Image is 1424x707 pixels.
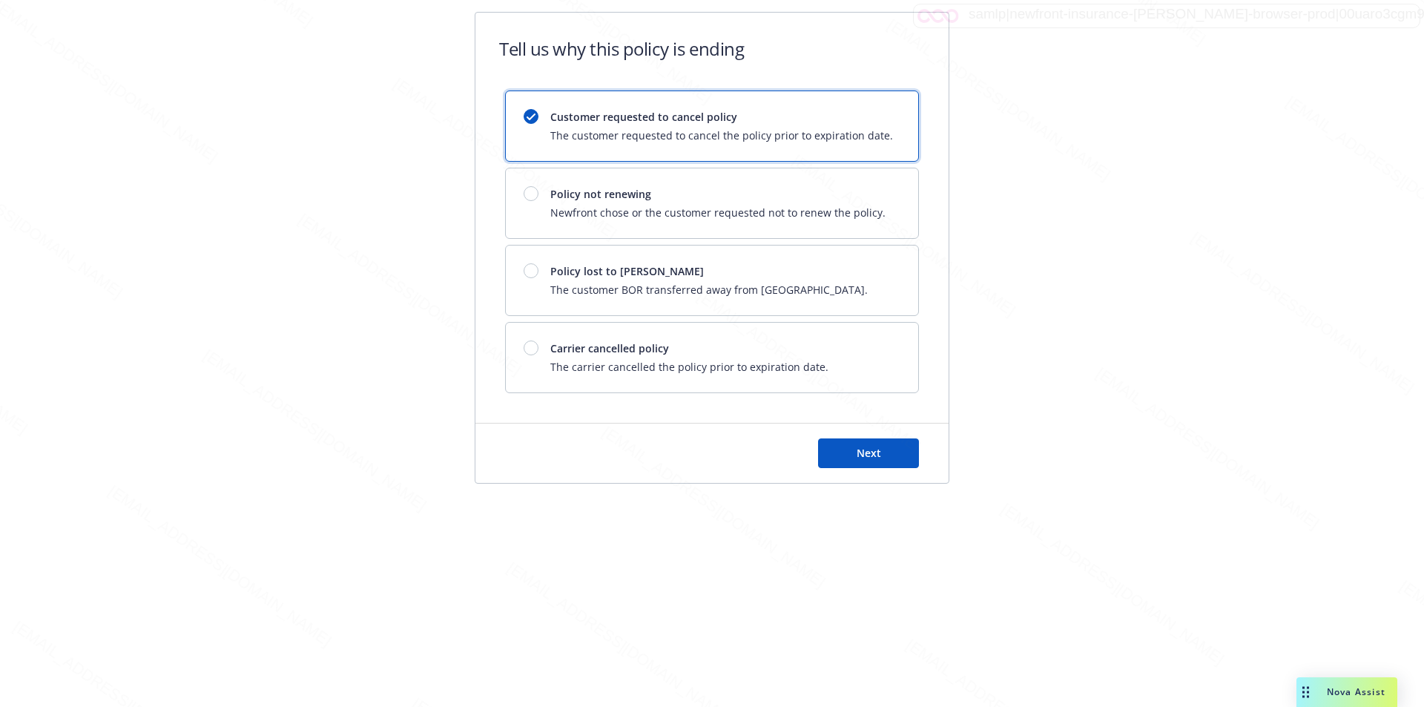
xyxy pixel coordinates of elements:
h1: Tell us why this policy is ending [499,36,744,61]
span: The carrier cancelled the policy prior to expiration date. [550,359,828,375]
span: Next [857,446,881,460]
span: Newfront chose or the customer requested not to renew the policy. [550,205,886,220]
span: Carrier cancelled policy [550,341,828,356]
button: Next [818,438,919,468]
span: Customer requested to cancel policy [550,109,893,125]
span: Policy lost to [PERSON_NAME] [550,263,868,279]
span: The customer requested to cancel the policy prior to expiration date. [550,128,893,143]
div: Drag to move [1296,677,1315,707]
span: Policy not renewing [550,186,886,202]
span: The customer BOR transferred away from [GEOGRAPHIC_DATA]. [550,282,868,297]
button: Nova Assist [1296,677,1397,707]
span: Nova Assist [1327,685,1385,698]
